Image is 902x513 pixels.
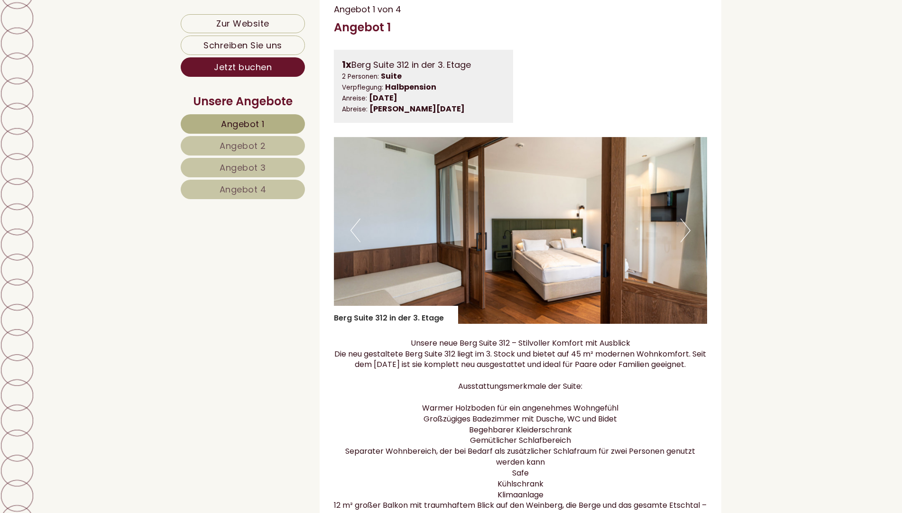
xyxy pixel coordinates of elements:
[221,118,265,130] span: Angebot 1
[181,14,305,33] a: Zur Website
[181,57,305,77] a: Jetzt buchen
[7,27,169,56] div: Guten Tag, wie können wir Ihnen helfen?
[334,306,458,324] div: Berg Suite 312 in der 3. Etage
[334,137,708,324] img: image
[342,72,379,81] small: 2 Personen:
[160,7,214,23] div: Mittwoch
[220,162,266,174] span: Angebot 3
[220,140,266,152] span: Angebot 2
[369,103,465,114] b: [PERSON_NAME][DATE]
[342,83,383,92] small: Verpflegung:
[350,219,360,242] button: Previous
[334,3,401,15] span: Angebot 1 von 4
[181,36,305,55] a: Schreiben Sie uns
[385,82,436,92] b: Halbpension
[220,183,267,195] span: Angebot 4
[342,58,506,72] div: Berg Suite 312 in der 3. Etage
[342,94,367,103] small: Anreise:
[369,92,397,103] b: [DATE]
[342,58,351,71] b: 1x
[681,219,690,242] button: Next
[181,93,305,110] div: Unsere Angebote
[334,19,391,36] div: Angebot 1
[342,105,368,114] small: Abreise:
[14,29,165,37] div: Hotel Tenz
[381,71,402,82] b: Suite
[14,48,165,55] small: 12:50
[311,247,374,266] button: Senden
